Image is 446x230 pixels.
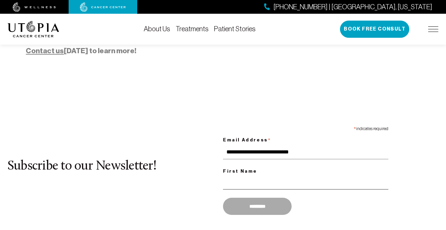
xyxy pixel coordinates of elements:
[13,2,56,12] img: wellness
[214,25,256,33] a: Patient Stories
[223,133,388,145] label: Email Address
[273,2,432,12] span: [PHONE_NUMBER] | [GEOGRAPHIC_DATA], [US_STATE]
[223,167,388,175] label: First Name
[8,21,59,37] img: logo
[428,26,438,32] img: icon-hamburger
[144,25,170,33] a: About Us
[8,159,223,174] h2: Subscribe to our Newsletter!
[340,21,409,38] button: Book Free Consult
[26,46,136,55] strong: [DATE] to learn more!
[26,46,64,55] a: Contact us
[26,34,420,56] p: Your journey to starts here. Discover a path to wellness that empowers your body to heal naturally.
[176,25,209,33] a: Treatments
[264,2,432,12] a: [PHONE_NUMBER] | [GEOGRAPHIC_DATA], [US_STATE]
[80,2,126,12] img: cancer center
[223,123,388,133] div: indicates required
